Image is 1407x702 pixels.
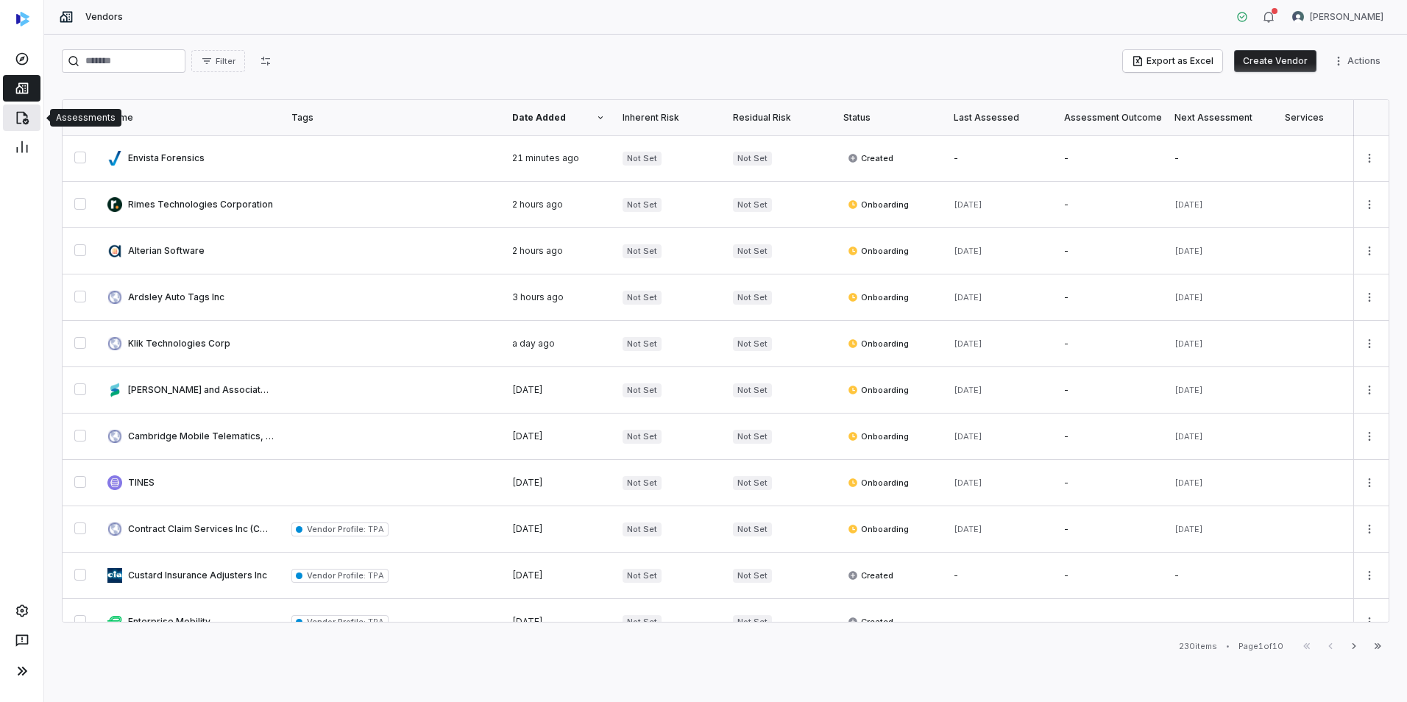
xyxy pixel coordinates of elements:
button: More actions [1358,379,1381,401]
span: Not Set [733,476,772,490]
span: Not Set [733,522,772,536]
button: More actions [1358,147,1381,169]
img: svg%3e [16,12,29,26]
span: Not Set [733,383,772,397]
span: TPA [366,617,383,627]
td: - [945,135,1055,182]
span: 2 hours ago [512,199,563,210]
button: More actions [1358,518,1381,540]
span: Not Set [623,430,662,444]
div: • [1226,641,1230,651]
span: Not Set [623,476,662,490]
div: Name [107,112,274,124]
span: Not Set [623,198,662,212]
button: More actions [1328,50,1389,72]
div: Page 1 of 10 [1238,641,1283,652]
span: [DATE] [954,478,982,488]
span: [DATE] [1174,431,1203,442]
button: More actions [1358,333,1381,355]
span: Onboarding [848,338,909,350]
span: Onboarding [848,477,909,489]
div: Status [843,112,936,124]
div: Next Assessment [1174,112,1267,124]
span: [DATE] [512,570,543,581]
span: [DATE] [512,616,543,627]
span: Vendor Profile : [307,570,366,581]
span: Not Set [733,430,772,444]
span: Onboarding [848,199,909,210]
span: [DATE] [512,523,543,534]
span: Not Set [733,569,772,583]
td: - [945,553,1055,599]
span: Not Set [623,291,662,305]
td: - [1055,367,1166,414]
span: Onboarding [848,384,909,396]
button: Export as Excel [1123,50,1222,72]
td: - [1055,135,1166,182]
td: - [1055,182,1166,228]
span: Not Set [623,383,662,397]
span: a day ago [512,338,555,349]
span: [DATE] [1174,292,1203,302]
span: Created [848,152,893,164]
div: Services [1285,112,1378,124]
span: Not Set [733,337,772,351]
button: More actions [1358,564,1381,586]
span: [DATE] [1174,246,1203,256]
td: - [1055,228,1166,274]
td: - [1055,553,1166,599]
span: Filter [216,56,235,67]
span: Vendor Profile : [307,617,366,627]
span: Not Set [623,615,662,629]
td: - [1055,414,1166,460]
td: - [1055,321,1166,367]
div: Inherent Risk [623,112,715,124]
span: Created [848,570,893,581]
span: Not Set [733,244,772,258]
span: [DATE] [954,338,982,349]
span: TPA [366,524,383,534]
div: 230 items [1179,641,1217,652]
td: - [945,599,1055,645]
span: [DATE] [954,246,982,256]
span: 3 hours ago [512,291,564,302]
span: Created [848,616,893,628]
span: [DATE] [954,524,982,534]
button: More actions [1358,194,1381,216]
td: - [1166,599,1276,645]
button: More actions [1358,472,1381,494]
td: - [1055,460,1166,506]
div: Last Assessed [954,112,1046,124]
span: Not Set [733,291,772,305]
td: - [1055,506,1166,553]
span: [DATE] [1174,338,1203,349]
span: Not Set [733,615,772,629]
span: Onboarding [848,291,909,303]
span: [DATE] [1174,199,1203,210]
span: Not Set [733,198,772,212]
span: [PERSON_NAME] [1310,11,1383,23]
button: More actions [1358,240,1381,262]
span: [DATE] [954,431,982,442]
span: Onboarding [848,430,909,442]
button: More actions [1358,425,1381,447]
button: Create Vendor [1234,50,1316,72]
td: - [1055,599,1166,645]
div: Assessments [56,112,116,124]
button: Filter [191,50,245,72]
span: TPA [366,570,383,581]
span: Not Set [623,569,662,583]
span: [DATE] [954,292,982,302]
span: [DATE] [1174,385,1203,395]
span: Onboarding [848,523,909,535]
span: Not Set [623,337,662,351]
span: [DATE] [512,384,543,395]
div: Tags [291,112,495,124]
span: Vendors [85,11,123,23]
div: Assessment Outcome [1064,112,1157,124]
img: REKHA KOTHANDARAMAN avatar [1292,11,1304,23]
td: - [1166,553,1276,599]
span: 2 hours ago [512,245,563,256]
span: Not Set [623,244,662,258]
span: [DATE] [954,385,982,395]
